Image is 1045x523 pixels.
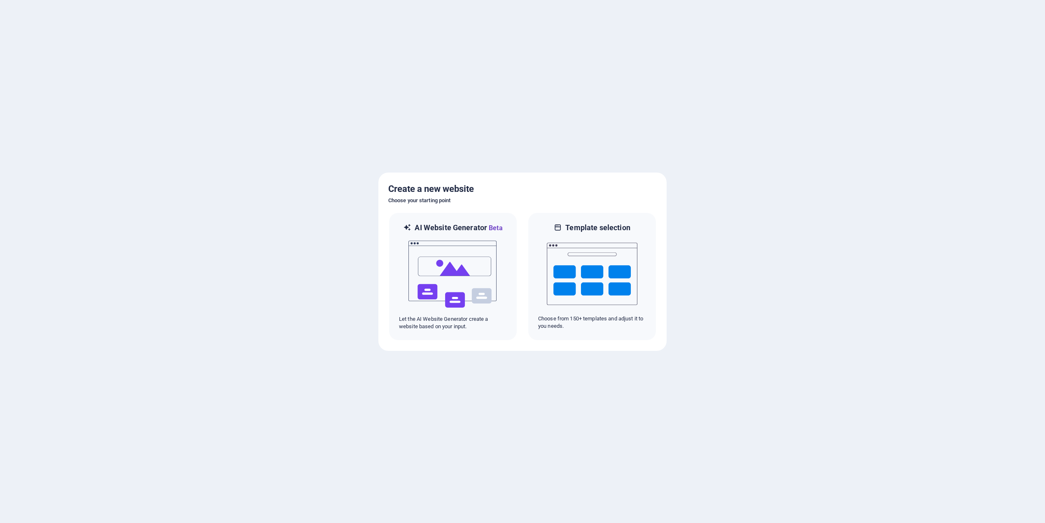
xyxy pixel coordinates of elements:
p: Let the AI Website Generator create a website based on your input. [399,315,507,330]
div: Template selectionChoose from 150+ templates and adjust it to you needs. [527,212,657,341]
div: AI Website GeneratorBetaaiLet the AI Website Generator create a website based on your input. [388,212,518,341]
p: Choose from 150+ templates and adjust it to you needs. [538,315,646,330]
h5: Create a new website [388,182,657,196]
span: Beta [487,224,503,232]
h6: Choose your starting point [388,196,657,205]
h6: AI Website Generator [415,223,502,233]
img: ai [408,233,498,315]
h6: Template selection [565,223,630,233]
